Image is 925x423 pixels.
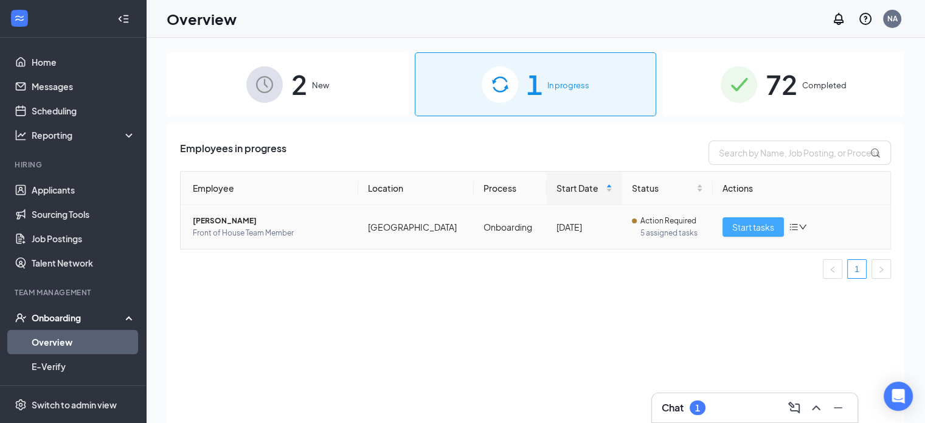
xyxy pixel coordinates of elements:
[474,205,547,249] td: Onboarding
[858,12,873,26] svg: QuestionInfo
[831,400,845,415] svg: Minimize
[32,178,136,202] a: Applicants
[708,141,891,165] input: Search by Name, Job Posting, or Process
[732,220,774,234] span: Start tasks
[117,13,130,25] svg: Collapse
[32,74,136,99] a: Messages
[831,12,846,26] svg: Notifications
[884,382,913,411] div: Open Intercom Messenger
[802,79,847,91] span: Completed
[809,400,823,415] svg: ChevronUp
[193,215,348,227] span: [PERSON_NAME]
[527,63,542,105] span: 1
[32,226,136,251] a: Job Postings
[787,400,802,415] svg: ComposeMessage
[887,13,898,24] div: NA
[640,227,704,239] span: 5 assigned tasks
[474,172,547,205] th: Process
[829,266,836,273] span: left
[806,398,826,418] button: ChevronUp
[32,50,136,74] a: Home
[556,220,612,234] div: [DATE]
[15,312,27,324] svg: UserCheck
[789,222,799,232] span: bars
[32,379,136,403] a: Onboarding Documents
[785,398,804,418] button: ComposeMessage
[878,266,885,273] span: right
[167,9,237,29] h1: Overview
[291,63,307,105] span: 2
[722,217,784,237] button: Start tasks
[632,181,695,195] span: Status
[799,223,807,231] span: down
[13,12,26,24] svg: WorkstreamLogo
[32,251,136,275] a: Talent Network
[766,63,797,105] span: 72
[32,99,136,123] a: Scheduling
[622,172,713,205] th: Status
[32,399,117,411] div: Switch to admin view
[32,354,136,379] a: E-Verify
[662,401,684,414] h3: Chat
[871,259,891,279] button: right
[180,141,286,165] span: Employees in progress
[193,227,348,239] span: Front of House Team Member
[556,181,603,195] span: Start Date
[847,259,867,279] li: 1
[312,79,329,91] span: New
[823,259,842,279] li: Previous Page
[828,398,848,418] button: Minimize
[32,330,136,354] a: Overview
[32,312,125,324] div: Onboarding
[848,260,866,278] a: 1
[32,129,136,141] div: Reporting
[547,79,589,91] span: In progress
[713,172,890,205] th: Actions
[181,172,358,205] th: Employee
[358,172,474,205] th: Location
[15,129,27,141] svg: Analysis
[640,215,696,227] span: Action Required
[823,259,842,279] button: left
[15,159,133,170] div: Hiring
[358,205,474,249] td: [GEOGRAPHIC_DATA]
[15,399,27,411] svg: Settings
[15,287,133,298] div: Team Management
[695,403,700,413] div: 1
[871,259,891,279] li: Next Page
[32,202,136,226] a: Sourcing Tools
